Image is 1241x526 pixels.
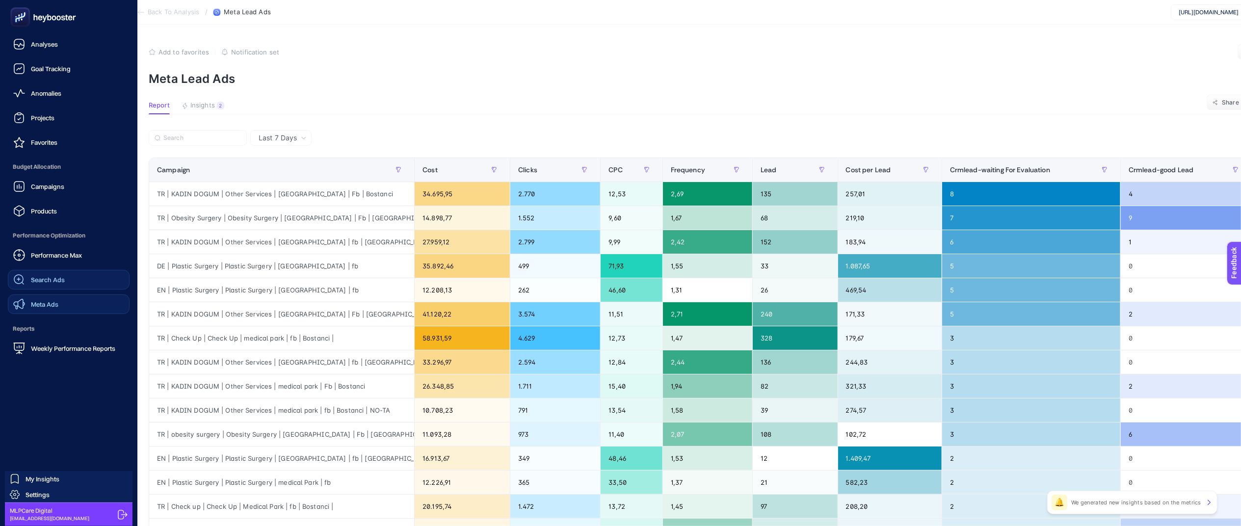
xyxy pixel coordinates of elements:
[663,182,752,206] div: 2,69
[942,471,1120,494] div: 2
[753,302,838,326] div: 240
[8,132,130,152] a: Favorites
[415,471,510,494] div: 12.226,91
[415,230,510,254] div: 27.959,12
[663,495,752,518] div: 1,45
[608,166,622,174] span: CPC
[149,495,414,518] div: TR | Check up | Check Up | Medical Park | fb | Bostanci |
[149,447,414,470] div: EN | Plastic Surgery | Plastic Surgery | [GEOGRAPHIC_DATA] | fb | [GEOGRAPHIC_DATA] |
[663,374,752,398] div: 1,94
[942,230,1120,254] div: 6
[10,507,89,515] span: MLPCare Digital
[663,206,752,230] div: 1,67
[8,201,130,221] a: Products
[942,447,1120,470] div: 2
[415,206,510,230] div: 14.898,77
[753,254,838,278] div: 33
[753,278,838,302] div: 26
[149,254,414,278] div: DE | Plastic Surgery | Plastic Surgery | [GEOGRAPHIC_DATA] | fb
[838,182,942,206] div: 257,01
[8,108,130,128] a: Projects
[149,278,414,302] div: EN | Plastic Surgery | Plastic Surgery | [GEOGRAPHIC_DATA] | fb
[221,48,279,56] button: Notification set
[31,138,57,146] span: Favorites
[224,8,271,16] span: Meta Lead Ads
[663,471,752,494] div: 1,37
[663,326,752,350] div: 1,47
[838,326,942,350] div: 179,67
[149,102,170,109] span: Report
[838,254,942,278] div: 1.087,65
[8,59,130,79] a: Goal Tracking
[10,515,89,522] span: [EMAIL_ADDRESS][DOMAIN_NAME]
[601,326,662,350] div: 12,73
[415,398,510,422] div: 10.708,23
[1052,495,1067,510] div: 🔔
[601,422,662,446] div: 11,40
[663,254,752,278] div: 1,55
[753,350,838,374] div: 136
[942,302,1120,326] div: 5
[510,447,600,470] div: 349
[663,230,752,254] div: 2,42
[601,350,662,374] div: 12,84
[663,422,752,446] div: 2,07
[942,374,1120,398] div: 3
[838,230,942,254] div: 183,94
[190,102,215,109] span: Insights
[31,300,58,308] span: Meta Ads
[31,40,58,48] span: Analyses
[601,278,662,302] div: 46,60
[601,302,662,326] div: 11,51
[415,278,510,302] div: 12.208,13
[601,471,662,494] div: 33,50
[163,134,241,142] input: Search
[510,302,600,326] div: 3.574
[31,276,65,284] span: Search Ads
[31,251,82,259] span: Performance Max
[26,475,59,483] span: My Insights
[838,495,942,518] div: 208,20
[753,471,838,494] div: 21
[950,166,1050,174] span: Crmlead-waiting For Evaluation
[231,48,279,56] span: Notification set
[8,157,130,177] span: Budget Allocation
[8,339,130,358] a: Weekly Performance Reports
[753,182,838,206] div: 135
[753,495,838,518] div: 97
[838,278,942,302] div: 469,54
[753,230,838,254] div: 152
[838,398,942,422] div: 274,57
[942,326,1120,350] div: 3
[31,344,115,352] span: Weekly Performance Reports
[8,270,130,289] a: Search Ads
[149,182,414,206] div: TR | KADIN DOGUM | Other Services | [GEOGRAPHIC_DATA] | Fb | Bostanci
[6,3,37,11] span: Feedback
[510,182,600,206] div: 2.770
[149,350,414,374] div: TR | KADIN DOGUM | Other Services | [GEOGRAPHIC_DATA] | fb | [GEOGRAPHIC_DATA]
[415,447,510,470] div: 16.913,67
[942,350,1120,374] div: 3
[510,350,600,374] div: 2.594
[157,166,190,174] span: Campaign
[753,398,838,422] div: 39
[31,114,54,122] span: Projects
[942,398,1120,422] div: 3
[422,166,438,174] span: Cost
[149,471,414,494] div: EN | Plastic Surgery | Plastic Surgery | medical Park | fb
[753,326,838,350] div: 328
[149,374,414,398] div: TR | KADIN DOGUM | Other Services | medical park | Fb | Bostanci
[415,374,510,398] div: 26.348,85
[838,471,942,494] div: 582,23
[149,230,414,254] div: TR | KADIN DOGUM | Other Services | [GEOGRAPHIC_DATA] | fb | [GEOGRAPHIC_DATA] |
[149,326,414,350] div: TR | Check Up | Check Up | medical park | fb | Bostanci |
[601,206,662,230] div: 9,60
[753,206,838,230] div: 68
[761,166,777,174] span: Lead
[31,207,57,215] span: Products
[31,89,61,97] span: Anomalies
[149,48,209,56] button: Add to favorites
[942,182,1120,206] div: 8
[663,278,752,302] div: 1,31
[838,374,942,398] div: 321,33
